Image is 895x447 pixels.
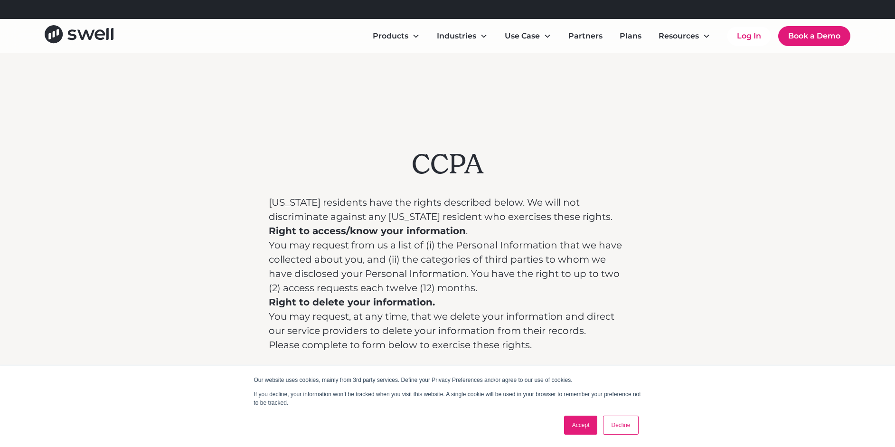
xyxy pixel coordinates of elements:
a: Accept [564,416,598,435]
div: Use Case [497,27,559,46]
div: Resources [659,30,699,42]
div: Products [365,27,427,46]
p: Please complete to form below to exercise these rights. [269,338,627,352]
p: ‍ . [269,224,627,238]
a: Decline [603,416,638,435]
p: ‍ [269,352,627,366]
h1: CCPA [412,148,483,180]
a: Plans [612,27,649,46]
a: Book a Demo [778,26,850,46]
p: [US_STATE] residents have the rights described below. We will not discriminate against any [US_ST... [269,195,627,224]
strong: Right to delete your information. [269,296,435,308]
a: home [45,25,113,47]
p: You may request, at any time, that we delete your information and direct our service providers to... [269,309,627,338]
a: Log In [727,27,771,46]
div: Industries [437,30,476,42]
div: Use Case [505,30,540,42]
p: Our website uses cookies, mainly from 3rd party services. Define your Privacy Preferences and/or ... [254,376,641,384]
div: Industries [429,27,495,46]
p: If you decline, your information won’t be tracked when you visit this website. A single cookie wi... [254,390,641,407]
p: ‍ [269,295,627,309]
strong: Right to access/know your information [269,225,466,237]
div: Resources [651,27,718,46]
p: You may request from us a list of (i) the Personal Information that we have collected about you, ... [269,238,627,295]
a: Partners [561,27,610,46]
div: Products [373,30,408,42]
